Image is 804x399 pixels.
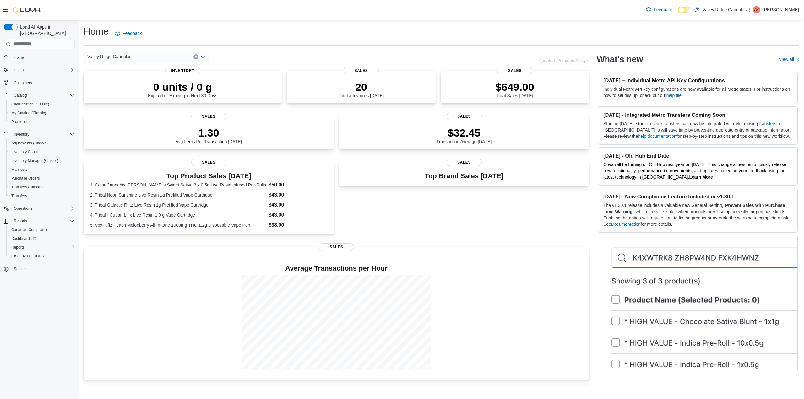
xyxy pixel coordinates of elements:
button: [US_STATE] CCRS [6,252,77,261]
button: Adjustments (Classic) [6,139,77,148]
button: Operations [1,204,77,213]
h3: Top Product Sales [DATE] [90,172,327,180]
a: Canadian Compliance [9,226,51,234]
a: Home [11,54,26,61]
button: My Catalog (Classic) [6,109,77,117]
span: Classification (Classic) [9,100,75,108]
h3: [DATE] - Integrated Metrc Transfers Coming Soon [603,112,792,118]
p: Individual Metrc API key configurations are now available for all Metrc states. For instructions ... [603,86,792,99]
a: Classification (Classic) [9,100,52,108]
a: My Catalog (Classic) [9,109,49,117]
span: Inventory Count [11,149,38,154]
dd: $38.00 [269,221,327,229]
span: Reports [11,245,24,250]
dd: $43.00 [269,211,327,219]
span: Sales [191,159,226,166]
span: Cova will be turning off Old Hub next year on [DATE]. This change allows us to quickly release ne... [603,162,786,180]
span: Inventory [14,132,29,137]
a: Manifests [9,166,30,173]
button: Settings [1,264,77,273]
a: Transfers [758,121,776,126]
span: Operations [11,205,75,212]
button: Reports [11,217,30,225]
span: Reports [11,217,75,225]
p: $649.00 [496,81,534,93]
span: Inventory Manager (Classic) [9,157,75,164]
span: Customers [14,80,32,85]
a: Dashboards [9,235,39,242]
div: Andrew Yu [753,6,760,13]
button: Reports [6,243,77,252]
button: Open list of options [200,54,205,59]
p: 20 [339,81,384,93]
p: 0 units / 0 g [148,81,217,93]
span: Adjustments (Classic) [9,139,75,147]
div: Transaction Average [DATE] [437,127,492,144]
button: Clear input [193,54,198,59]
p: The v1.30.1 release includes a valuable new General Setting, ' ', which prevents sales when produ... [603,202,792,227]
a: Promotions [9,118,33,126]
dt: 4. Tribal - Cuban Linx Live Resin 1.0 g Vape Cartridge [90,212,266,218]
span: My Catalog (Classic) [9,109,75,117]
p: | [749,6,750,13]
p: $32.45 [437,127,492,139]
svg: External link [795,58,799,62]
span: Manifests [11,167,27,172]
span: Feedback [654,7,673,13]
span: Settings [11,265,75,273]
h3: [DATE] – Individual Metrc API Key Configurations [603,77,792,84]
a: Documentation [611,222,641,227]
a: Transfers (Classic) [9,183,45,191]
div: Avg Items Per Transaction [DATE] [176,127,242,144]
span: Reports [9,244,75,251]
span: Purchase Orders [11,176,40,181]
h1: Home [84,25,109,38]
span: Promotions [9,118,75,126]
dd: $43.00 [269,201,327,209]
span: Settings [14,267,27,272]
span: Sales [344,67,379,74]
div: Total # Invoices [DATE] [339,81,384,98]
span: Sales [497,67,532,74]
span: Manifests [9,166,75,173]
h3: [DATE] - Old Hub End Date [603,153,792,159]
span: Purchase Orders [9,175,75,182]
button: Canadian Compliance [6,225,77,234]
a: Learn More [689,175,713,180]
span: Catalog [14,93,27,98]
button: Operations [11,205,35,212]
button: Reports [1,217,77,225]
span: Sales [447,113,482,120]
a: Adjustments (Classic) [9,139,50,147]
span: Feedback [122,30,142,36]
span: Transfers (Classic) [9,183,75,191]
a: Dashboards [6,234,77,243]
span: Inventory Count [9,148,75,156]
h2: What's new [597,54,643,64]
button: Users [11,66,26,74]
span: Transfers [9,192,75,200]
a: Customers [11,79,35,87]
a: Transfers [9,192,30,200]
span: Inventory Manager (Classic) [11,158,58,163]
a: [US_STATE] CCRS [9,252,46,260]
span: Transfers (Classic) [11,185,43,190]
button: Manifests [6,165,77,174]
button: Inventory [11,131,32,138]
div: Total Sales [DATE] [496,81,534,98]
a: Feedback [644,3,675,16]
input: Dark Mode [678,7,691,13]
button: Home [1,53,77,62]
span: Classification (Classic) [11,102,49,107]
span: Customers [11,79,75,87]
a: View allExternal link [779,57,799,62]
span: Catalog [11,92,75,99]
button: Transfers (Classic) [6,183,77,191]
button: Inventory Manager (Classic) [6,156,77,165]
a: Inventory Manager (Classic) [9,157,61,164]
h3: [DATE] - New Compliance Feature Included in v1.30.1 [603,193,792,200]
span: Users [14,67,24,73]
span: Sales [319,243,354,251]
p: 1.30 [176,127,242,139]
p: Valley Ridge Cannabis [703,6,747,13]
